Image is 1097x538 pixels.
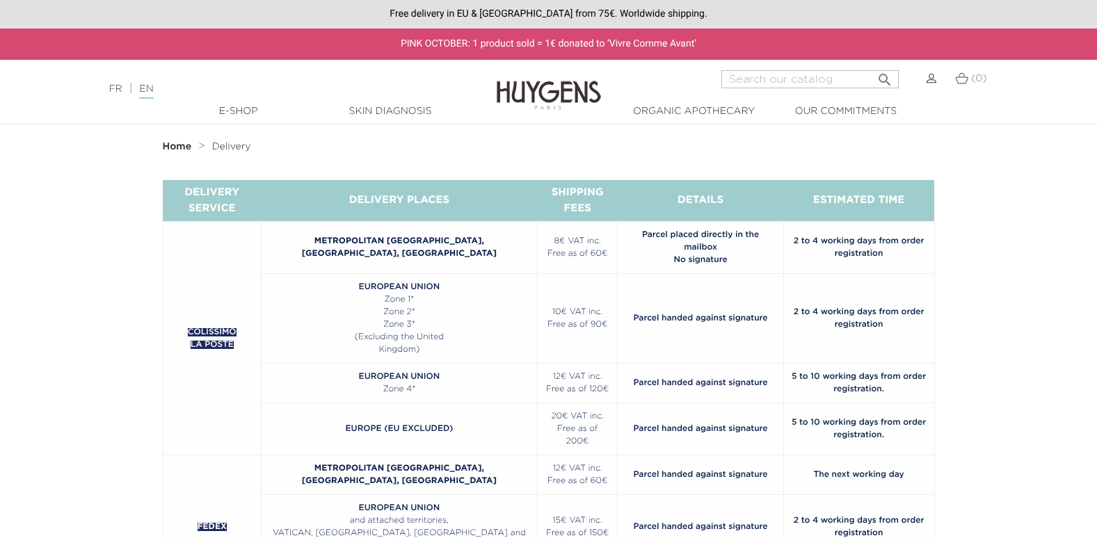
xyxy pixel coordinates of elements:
[721,70,899,88] input: Search
[269,331,530,343] p: (Excluding the United
[545,318,610,331] p: Free as of 90€
[163,142,192,152] strong: Home
[545,423,610,448] p: Free as of 200€
[497,58,601,112] img: Huygens
[139,84,153,99] a: EN
[552,187,604,213] strong: SHIPPING FEES
[618,274,783,364] td: Parcel handed against signature
[545,475,610,487] p: Free as of 60€
[269,514,530,527] p: and attached territories,
[783,364,934,403] td: 5 to 10 working days from order registration.
[625,104,764,119] a: Organic Apothecary
[783,222,934,274] td: 2 to 4 working days from order registration
[545,306,610,318] p: 10€ VAT inc.
[269,343,530,356] p: Kingdom)
[359,373,440,381] strong: EUROPEAN UNION
[321,104,460,119] a: Skin Diagnosis
[618,455,783,495] td: Parcel handed against signature
[359,504,440,512] strong: EUROPEAN UNION
[783,455,934,495] td: The next working day
[783,274,934,364] td: 2 to 4 working days from order registration
[169,104,308,119] a: E-Shop
[783,403,934,455] td: 5 to 10 working days from order registration.
[212,142,251,152] span: Delivery
[191,341,234,349] strong: LA POSTE
[188,328,237,336] strong: COLISSIMO
[545,383,610,396] p: Free as of 120€
[618,364,783,403] td: Parcel handed against signature
[813,195,905,205] strong: ESTIMATED TIME
[776,104,915,119] a: Our commitments
[269,306,530,318] p: Zone 2*
[972,74,987,83] span: (0)
[545,462,610,475] p: 12€ VAT inc.
[302,237,497,258] strong: METROPOLITAN [GEOGRAPHIC_DATA], [GEOGRAPHIC_DATA], [GEOGRAPHIC_DATA]
[678,195,723,205] strong: DETAILS
[872,66,897,85] button: 
[346,425,454,433] strong: EUROPE (EU EXCLUDED)
[184,187,239,213] strong: DELIVERY SERVICE
[545,370,610,383] p: 12€ VAT inc.
[269,318,530,331] p: Zone 3*
[618,403,783,455] td: Parcel handed against signature
[269,293,530,306] p: Zone 1*
[545,247,610,260] p: Free as of 60€
[545,410,610,423] p: 20€ VAT inc.
[198,523,227,531] span: FEDEX
[545,235,610,247] p: 8€ VAT inc.
[269,383,530,396] p: Zone 4*
[302,464,497,485] b: METROPOLITAN [GEOGRAPHIC_DATA], [GEOGRAPHIC_DATA], [GEOGRAPHIC_DATA]
[618,222,783,274] td: Parcel placed directly in the mailbox No signature
[102,81,447,97] div: |
[545,514,610,527] p: 15€ VAT inc.
[109,84,122,94] a: FR
[212,141,251,152] a: Delivery
[349,195,449,205] strong: DELIVERY PLACES
[876,67,893,84] i: 
[359,283,440,291] strong: EUROPEAN UNION
[163,141,195,152] a: Home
